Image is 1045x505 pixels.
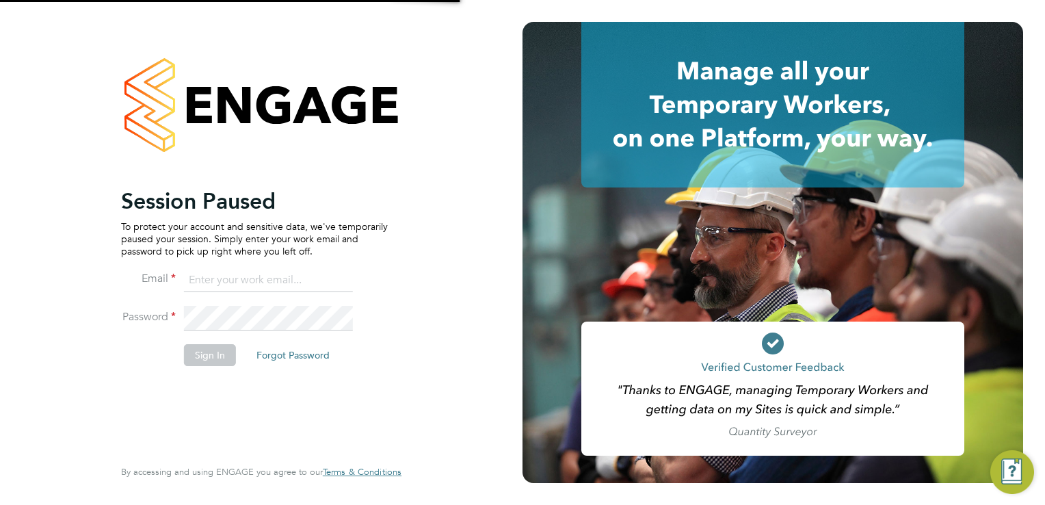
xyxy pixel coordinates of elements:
[323,467,401,478] a: Terms & Conditions
[121,187,388,215] h2: Session Paused
[990,450,1034,494] button: Engage Resource Center
[121,466,401,478] span: By accessing and using ENGAGE you agree to our
[323,466,401,478] span: Terms & Conditions
[121,272,176,286] label: Email
[184,268,353,293] input: Enter your work email...
[184,344,236,366] button: Sign In
[121,310,176,324] label: Password
[246,344,341,366] button: Forgot Password
[121,220,388,258] p: To protect your account and sensitive data, we've temporarily paused your session. Simply enter y...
